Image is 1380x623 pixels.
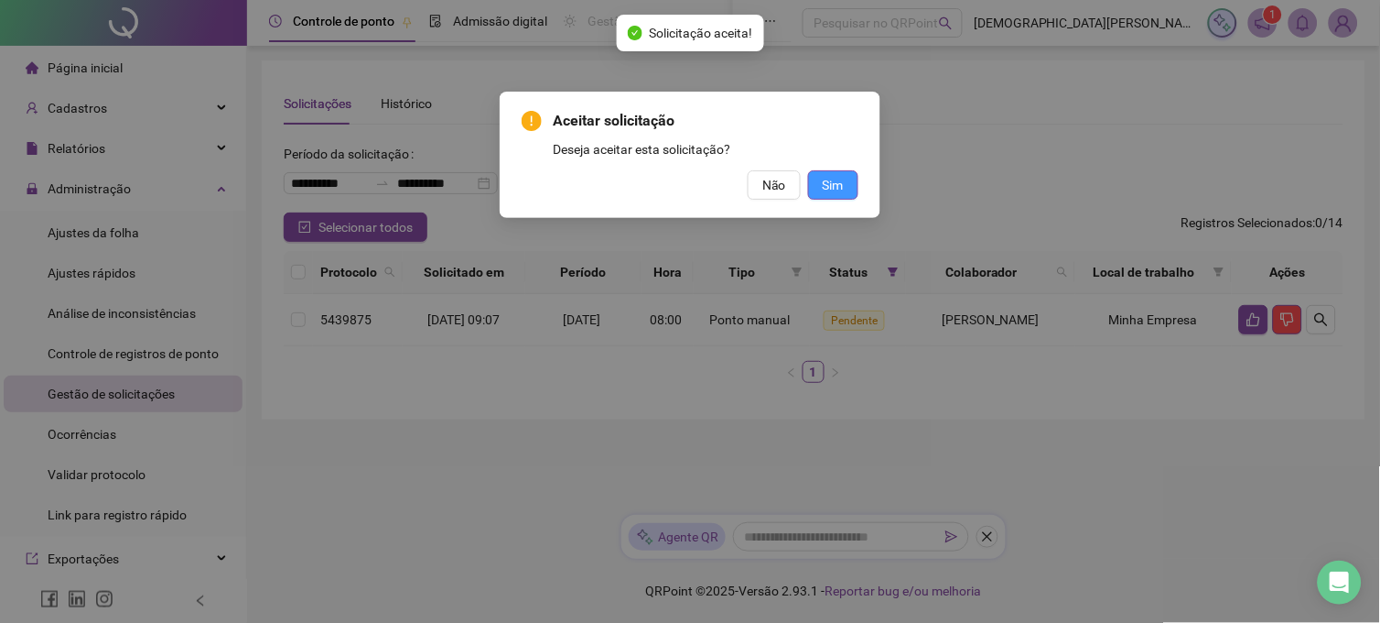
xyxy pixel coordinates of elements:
span: check-circle [628,26,642,40]
button: Não [748,170,801,200]
span: Sim [823,175,844,195]
div: Deseja aceitar esta solicitação? [553,139,858,159]
span: Solicitação aceita! [650,23,753,43]
div: Open Intercom Messenger [1318,561,1362,605]
span: Não [762,175,786,195]
span: Aceitar solicitação [553,110,858,132]
button: Sim [808,170,858,200]
span: exclamation-circle [522,111,542,131]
